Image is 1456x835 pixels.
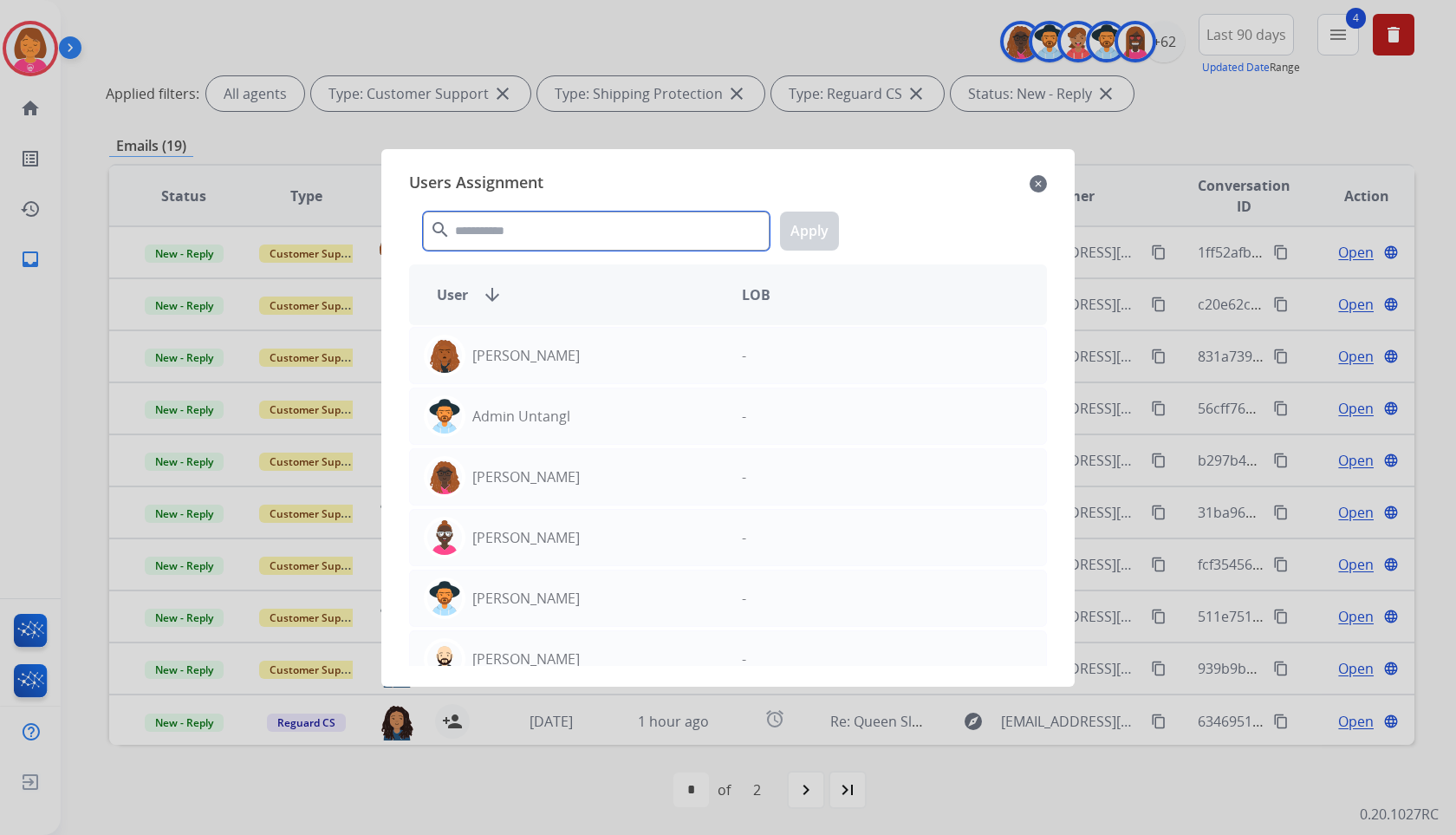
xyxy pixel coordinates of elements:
[472,649,580,669] p: [PERSON_NAME]
[482,284,503,305] mat-icon: arrow_downward
[742,406,746,427] p: -
[780,212,839,251] button: Apply
[742,649,746,669] p: -
[742,345,746,366] p: -
[472,345,580,366] p: [PERSON_NAME]
[472,588,580,609] p: [PERSON_NAME]
[742,588,746,609] p: -
[409,170,543,198] span: Users Assignment
[1030,173,1047,194] mat-icon: close
[472,466,580,487] p: [PERSON_NAME]
[472,527,580,548] p: [PERSON_NAME]
[472,406,570,427] p: Admin Untangl
[742,466,746,487] p: -
[430,219,451,240] mat-icon: search
[742,527,746,548] p: -
[423,284,728,305] div: User
[742,284,770,305] span: LOB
